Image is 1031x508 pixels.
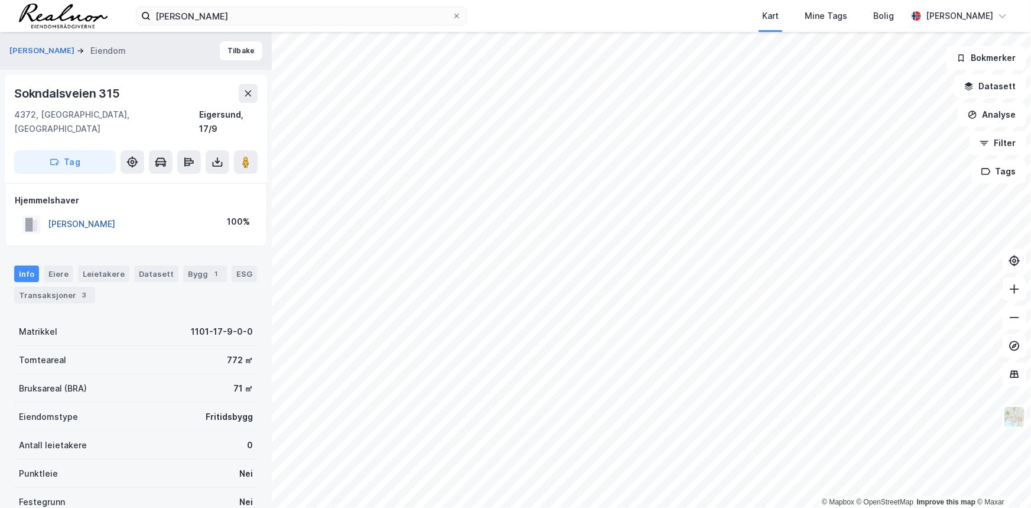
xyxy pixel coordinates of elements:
[210,268,222,280] div: 1
[44,266,73,282] div: Eiere
[15,193,257,208] div: Hjemmelshaver
[19,438,87,452] div: Antall leietakere
[78,266,129,282] div: Leietakere
[958,103,1026,127] button: Analyse
[19,381,87,396] div: Bruksareal (BRA)
[134,266,178,282] div: Datasett
[971,160,1026,183] button: Tags
[14,266,39,282] div: Info
[79,289,90,301] div: 3
[19,353,66,367] div: Tomteareal
[220,41,262,60] button: Tilbake
[873,9,894,23] div: Bolig
[90,44,126,58] div: Eiendom
[805,9,847,23] div: Mine Tags
[822,498,854,506] a: Mapbox
[14,84,122,103] div: Sokndalsveien 315
[232,266,257,282] div: ESG
[199,108,258,136] div: Eigersund, 17/9
[247,438,253,452] div: 0
[762,9,779,23] div: Kart
[239,467,253,481] div: Nei
[19,325,57,339] div: Matrikkel
[972,451,1031,508] div: Kontrollprogram for chat
[917,498,975,506] a: Improve this map
[206,410,253,424] div: Fritidsbygg
[1003,406,1026,428] img: Z
[9,45,77,57] button: [PERSON_NAME]
[857,498,914,506] a: OpenStreetMap
[19,467,58,481] div: Punktleie
[947,46,1026,70] button: Bokmerker
[151,7,452,25] input: Søk på adresse, matrikkel, gårdeiere, leietakere eller personer
[191,325,253,339] div: 1101-17-9-0-0
[14,108,199,136] div: 4372, [GEOGRAPHIC_DATA], [GEOGRAPHIC_DATA]
[19,4,108,28] img: realnor-logo.934646d98de889bb5806.png
[14,150,116,174] button: Tag
[972,451,1031,508] iframe: Chat Widget
[227,215,250,229] div: 100%
[970,131,1026,155] button: Filter
[926,9,993,23] div: [PERSON_NAME]
[14,287,95,303] div: Transaksjoner
[19,410,78,424] div: Eiendomstype
[954,75,1026,98] button: Datasett
[183,266,227,282] div: Bygg
[227,353,253,367] div: 772 ㎡
[233,381,253,396] div: 71 ㎡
